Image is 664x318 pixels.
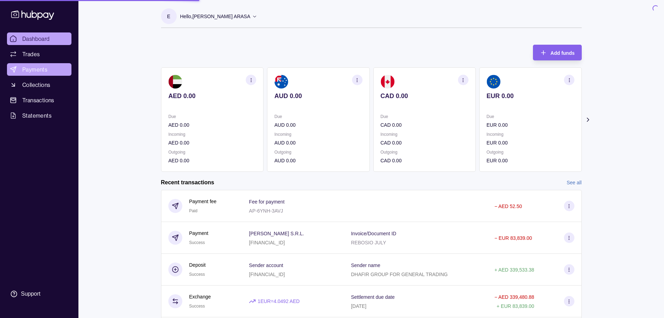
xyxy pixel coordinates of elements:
p: Outgoing [380,148,468,156]
p: Fee for payment [249,199,284,205]
p: Outgoing [168,148,256,156]
p: Incoming [486,131,574,138]
img: ca [380,75,394,89]
p: EUR 0.00 [486,139,574,147]
p: DHAFIR GROUP FOR GENERAL TRADING [351,272,448,277]
p: EUR 0.00 [486,92,574,100]
p: [PERSON_NAME] S.R.L. [249,231,304,236]
span: Success [189,304,205,309]
a: Dashboard [7,32,71,45]
span: Trades [22,50,40,58]
span: Statements [22,111,52,120]
span: Success [189,240,205,245]
p: AUD 0.00 [274,157,362,164]
p: Payment [189,229,208,237]
img: au [274,75,288,89]
img: eu [486,75,500,89]
p: AUD 0.00 [274,139,362,147]
span: Collections [22,81,50,89]
p: Due [274,113,362,120]
p: − EUR 83,839.00 [494,235,532,241]
p: Outgoing [274,148,362,156]
a: Trades [7,48,71,60]
p: AUD 0.00 [274,92,362,100]
p: CAD 0.00 [380,139,468,147]
a: Transactions [7,94,71,106]
p: EUR 0.00 [486,157,574,164]
p: + AED 339,533.38 [494,267,534,273]
a: Statements [7,109,71,122]
p: Incoming [380,131,468,138]
p: AP-6YNH-3AVJ [249,208,283,214]
p: Hello, [PERSON_NAME] ARASA [180,13,251,20]
p: AUD 0.00 [274,121,362,129]
p: AED 0.00 [168,139,256,147]
p: CAD 0.00 [380,92,468,100]
span: Add funds [550,50,574,56]
p: Payment fee [189,198,217,205]
p: Due [380,113,468,120]
a: Support [7,287,71,301]
p: EUR 0.00 [486,121,574,129]
p: Due [486,113,574,120]
p: Exchange [189,293,211,301]
p: Outgoing [486,148,574,156]
a: Collections [7,79,71,91]
p: Settlement due date [351,294,395,300]
p: 1 EUR = 4.0492 AED [258,297,299,305]
span: Payments [22,65,47,74]
span: Success [189,272,205,277]
p: E [167,13,170,20]
p: [FINANCIAL_ID] [249,240,285,245]
p: AED 0.00 [168,92,256,100]
p: − AED 339,480.88 [494,294,534,300]
div: Support [21,290,40,298]
p: + EUR 83,839.00 [497,303,534,309]
p: Deposit [189,261,206,269]
p: Invoice/Document ID [351,231,396,236]
span: Transactions [22,96,54,104]
p: CAD 0.00 [380,157,468,164]
p: [FINANCIAL_ID] [249,272,285,277]
p: Sender name [351,262,380,268]
h2: Recent transactions [161,179,214,186]
p: CAD 0.00 [380,121,468,129]
p: Due [168,113,256,120]
p: Incoming [168,131,256,138]
p: Incoming [274,131,362,138]
p: [DATE] [351,303,366,309]
span: Paid [189,208,198,213]
p: Sender account [249,262,283,268]
a: See all [567,179,582,186]
p: REBOSIO JULY [351,240,386,245]
button: Add funds [533,45,581,60]
p: AED 0.00 [168,157,256,164]
p: − AED 52.50 [494,204,522,209]
span: Dashboard [22,35,50,43]
img: ae [168,75,182,89]
a: Payments [7,63,71,76]
p: AED 0.00 [168,121,256,129]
